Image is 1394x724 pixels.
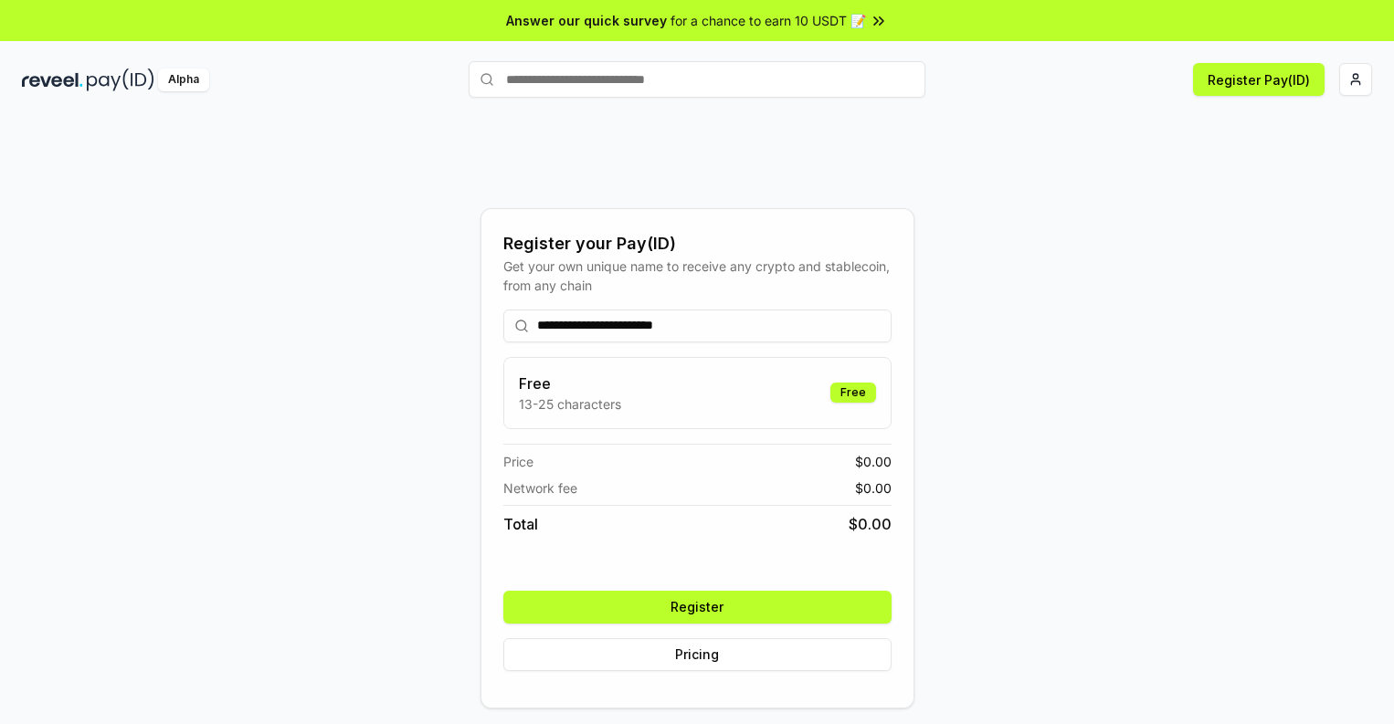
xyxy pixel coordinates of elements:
[855,452,892,471] span: $ 0.00
[503,257,892,295] div: Get your own unique name to receive any crypto and stablecoin, from any chain
[1193,63,1325,96] button: Register Pay(ID)
[158,68,209,91] div: Alpha
[855,478,892,498] span: $ 0.00
[503,638,892,671] button: Pricing
[503,231,892,257] div: Register your Pay(ID)
[519,394,621,414] p: 13-25 characters
[87,68,154,91] img: pay_id
[830,383,876,403] div: Free
[671,11,866,30] span: for a chance to earn 10 USDT 📝
[506,11,667,30] span: Answer our quick survey
[503,591,892,624] button: Register
[503,452,533,471] span: Price
[519,372,621,394] h3: Free
[503,513,538,535] span: Total
[22,68,83,91] img: reveel_dark
[503,478,577,498] span: Network fee
[849,513,892,535] span: $ 0.00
